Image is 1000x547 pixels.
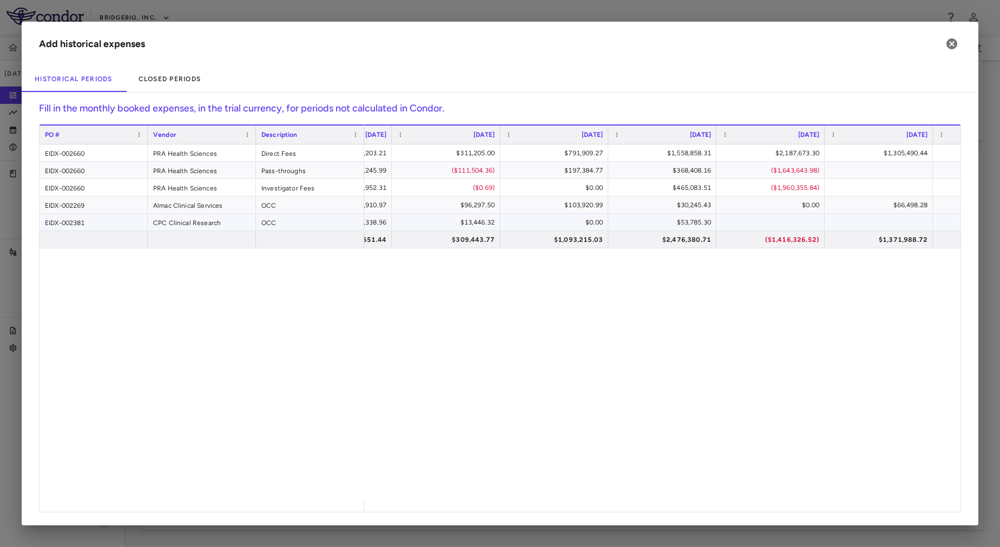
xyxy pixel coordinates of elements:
div: $0.00 [510,179,603,196]
div: $791,909.27 [510,144,603,162]
div: PRA Health Sciences [148,162,256,179]
div: Almac Clinical Services [148,196,256,213]
div: $103,920.99 [510,196,603,214]
div: CPC Clinical Research [148,214,256,230]
div: $197,384.77 [510,162,603,179]
div: ($1,416,326.52) [726,231,819,248]
div: $13,446.32 [402,214,495,231]
button: Closed Periods [126,66,214,92]
span: [DATE] [690,131,711,139]
div: $368,408.16 [618,162,711,179]
div: $30,245.43 [618,196,711,214]
span: [DATE] [473,131,495,139]
div: ($0.69) [402,179,495,196]
div: EIDX-002269 [40,196,148,213]
h6: Fill in the monthly booked expenses, in the trial currency, for periods not calculated in Condor. [39,101,961,124]
div: EIDX-002660 [40,162,148,179]
span: [DATE] [906,131,927,139]
span: Description [261,131,298,139]
span: PO # [45,131,60,139]
div: EIDX-002381 [40,214,148,230]
div: $53,785.30 [618,214,711,231]
div: $1,093,215.03 [510,231,603,248]
div: Add historical expenses [39,37,145,51]
div: EIDX-002660 [40,179,148,196]
span: Vendor [153,131,176,139]
div: Pass-throughs [256,162,364,179]
div: $1,371,988.72 [834,231,927,248]
div: $309,443.77 [402,231,495,248]
div: PRA Health Sciences [148,144,256,161]
div: EIDX-002660 [40,144,148,161]
div: Direct Fees [256,144,364,161]
div: $66,498.28 [834,196,927,214]
span: [DATE] [582,131,603,139]
div: $2,476,380.71 [618,231,711,248]
span: [DATE] [365,131,386,139]
div: OCC [256,196,364,213]
div: $0.00 [510,214,603,231]
div: ($1,960,355.84) [726,179,819,196]
div: $465,083.51 [618,179,711,196]
div: ($111,504.36) [402,162,495,179]
div: ($1,643,643.98) [726,162,819,179]
div: $311,205.00 [402,144,495,162]
div: $0.00 [726,196,819,214]
span: [DATE] [798,131,819,139]
div: Investigator Fees [256,179,364,196]
div: $96,297.50 [402,196,495,214]
div: $2,187,673.30 [726,144,819,162]
button: Historical Periods [22,66,126,92]
div: $1,305,490.44 [834,144,927,162]
div: OCC [256,214,364,230]
div: $1,558,858.31 [618,144,711,162]
div: PRA Health Sciences [148,179,256,196]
